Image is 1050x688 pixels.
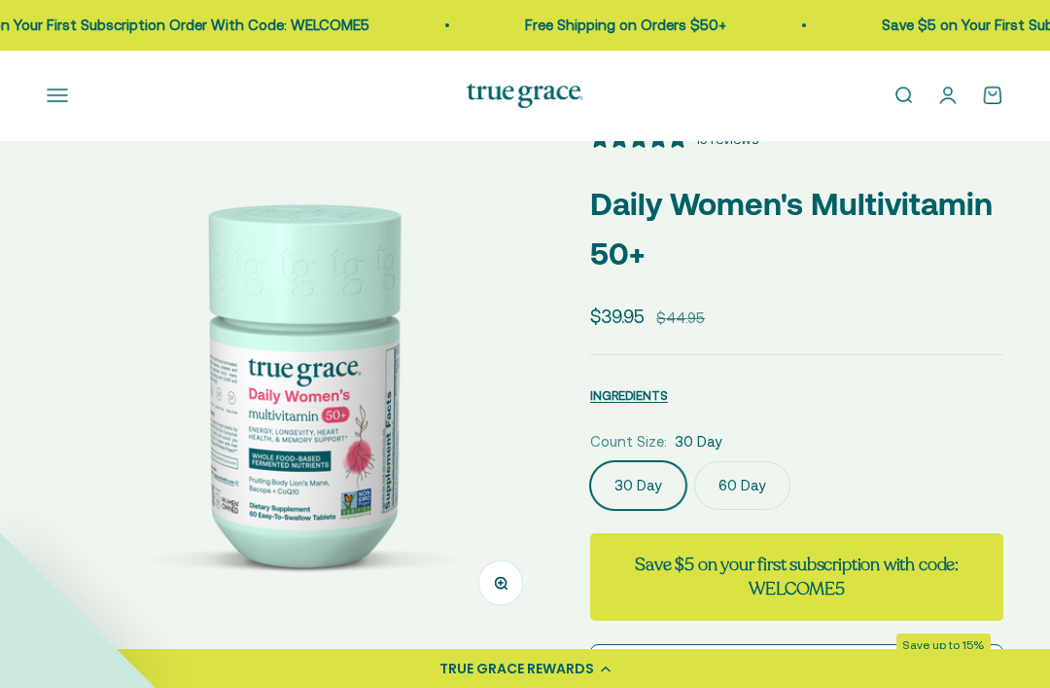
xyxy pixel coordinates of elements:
legend: Count Size: [590,430,667,453]
span: INGREDIENTS [590,388,668,403]
sale-price: $39.95 [590,302,645,331]
strong: Save $5 on your first subscription with code: WELCOME5 [635,553,959,600]
p: Daily Women's Multivitamin 50+ [590,179,1003,278]
div: TRUE GRACE REWARDS [439,659,594,679]
img: Daily Women's 50+ Multivitamin [47,128,551,634]
compare-at-price: $44.95 [656,307,705,330]
button: INGREDIENTS [590,383,668,407]
a: Free Shipping on Orders $50+ [501,17,702,33]
span: 30 Day [675,430,722,453]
